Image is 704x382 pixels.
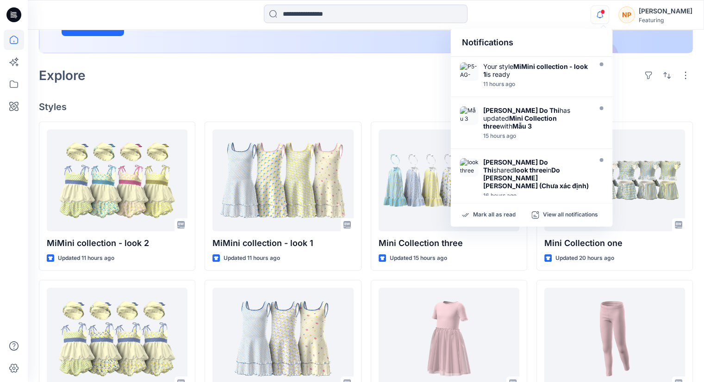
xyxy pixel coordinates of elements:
[639,17,692,24] div: Featuring
[212,237,353,250] p: MiMini collection - look 1
[379,129,519,231] a: Mini Collection three
[483,114,556,130] strong: Mini Collection three
[483,62,589,78] div: Your style is ready
[618,6,635,23] div: NP
[483,106,589,130] div: has updated with
[483,192,589,199] div: Saturday, September 27, 2025 10:27
[544,237,685,250] p: Mini Collection one
[212,129,353,231] a: MiMini collection - look 1
[483,158,589,190] div: shared in
[542,211,598,219] p: View all notifications
[224,253,280,263] p: Updated 11 hours ago
[639,6,692,17] div: [PERSON_NAME]
[460,106,478,125] img: Mẫu 3
[483,106,559,114] strong: [PERSON_NAME] Do Thi
[555,253,614,263] p: Updated 20 hours ago
[514,166,546,174] strong: look three
[39,68,86,83] h2: Explore
[47,129,187,231] a: MiMini collection - look 2
[483,158,548,174] strong: [PERSON_NAME] Do Thi
[473,211,515,219] p: Mark all as read
[379,237,519,250] p: Mini Collection three
[58,253,114,263] p: Updated 11 hours ago
[483,81,589,87] div: Saturday, September 27, 2025 14:55
[390,253,447,263] p: Updated 15 hours ago
[39,101,693,112] h4: Styles
[483,62,587,78] strong: MiMini collection - look 1
[460,62,478,81] img: P5-AG-321 - look1
[512,122,531,130] strong: Mẫu 3
[450,29,612,57] div: Notifications
[483,133,589,139] div: Saturday, September 27, 2025 10:47
[460,158,478,177] img: look three
[483,166,588,190] strong: Do [PERSON_NAME] [PERSON_NAME] (Chưa xác định)
[544,129,685,231] a: Mini Collection one
[47,237,187,250] p: MiMini collection - look 2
